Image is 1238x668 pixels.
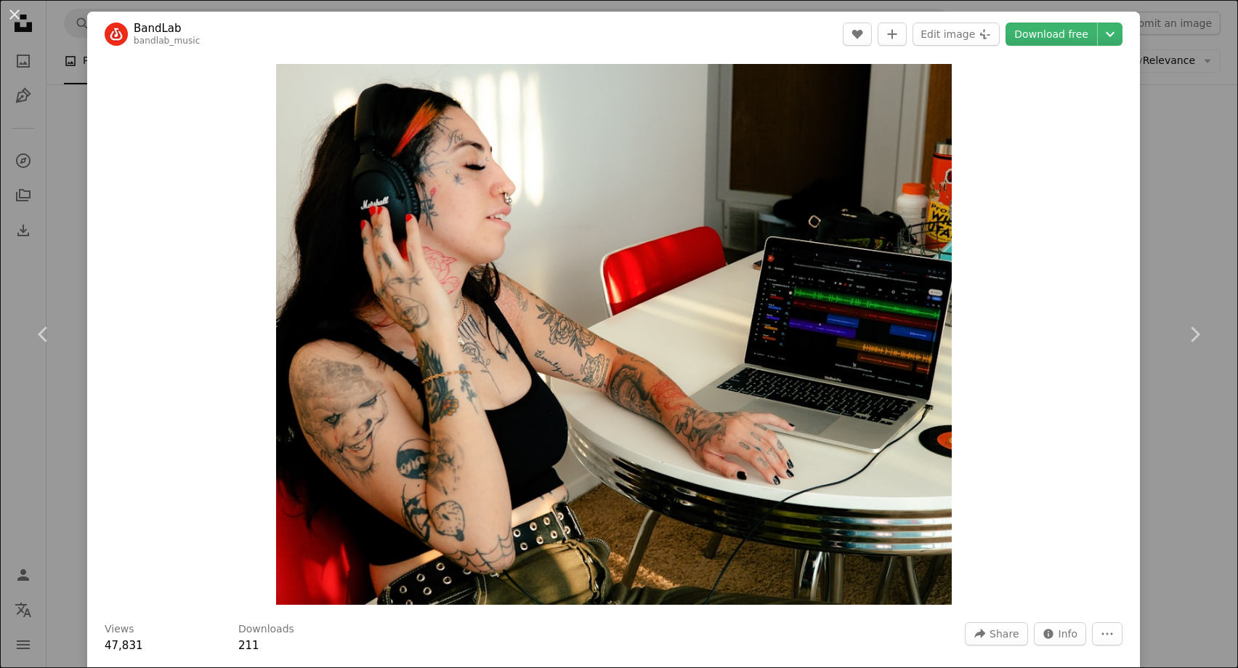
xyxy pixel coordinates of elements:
img: a woman sitting in front of a laptop computer [276,64,952,605]
span: Share [990,623,1019,645]
a: Download free [1006,23,1097,46]
button: Zoom in on this image [276,64,952,605]
button: Add to Collection [878,23,907,46]
img: Go to BandLab's profile [105,23,128,46]
button: Like [843,23,872,46]
button: Edit image [913,23,1000,46]
h3: Downloads [238,622,294,637]
a: bandlab_music [134,36,201,46]
span: 211 [238,639,259,652]
button: Share this image [965,622,1027,645]
button: More Actions [1092,622,1122,645]
span: Info [1059,623,1078,645]
h3: Views [105,622,134,637]
a: Next [1151,265,1238,404]
button: Stats about this image [1034,622,1087,645]
span: 47,831 [105,639,143,652]
a: BandLab [134,21,201,36]
button: Choose download size [1098,23,1122,46]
